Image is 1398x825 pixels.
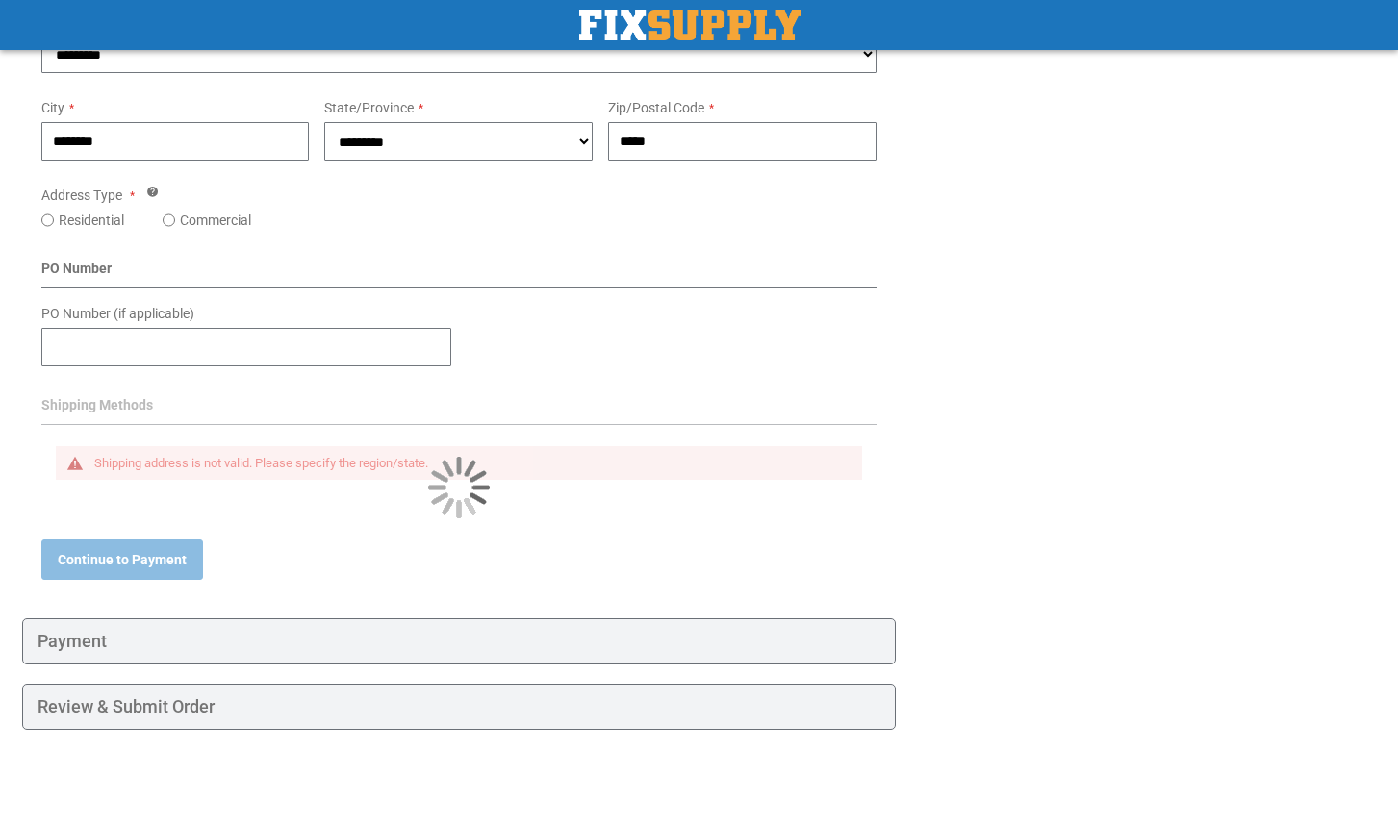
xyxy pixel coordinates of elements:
label: Commercial [180,211,251,230]
div: Payment [22,618,897,664]
span: Zip/Postal Code [608,100,704,115]
span: Address Type [41,187,122,203]
img: Fix Industrial Supply [579,10,801,40]
span: State/Province [324,100,414,115]
label: Residential [59,211,124,230]
a: store logo [579,10,801,40]
div: PO Number [41,259,877,288]
img: Loading... [428,457,490,518]
span: PO Number (if applicable) [41,306,194,321]
span: City [41,100,64,115]
div: Review & Submit Order [22,684,897,730]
